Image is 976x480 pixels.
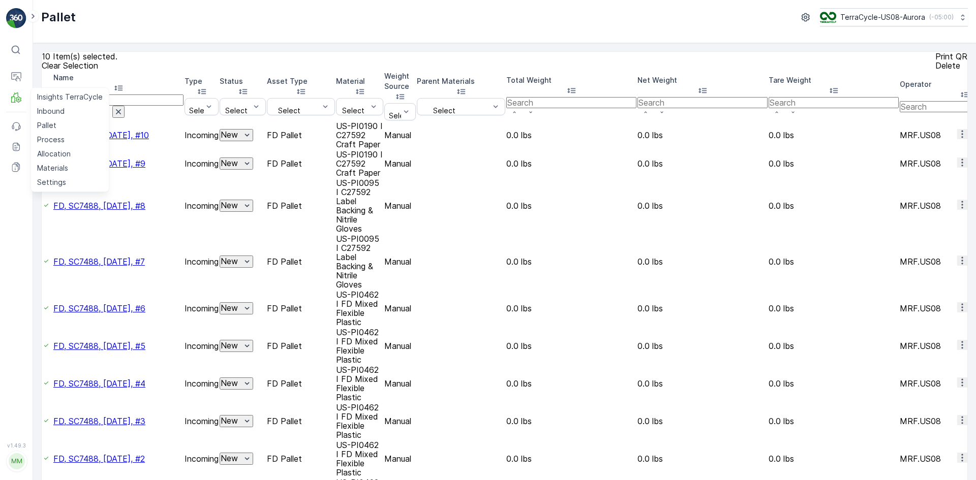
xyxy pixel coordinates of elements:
[935,61,967,70] p: Delete
[267,150,335,177] td: FD Pallet
[220,302,253,314] button: New
[53,378,145,389] span: FD, SC7488, [DATE], #4
[185,121,219,149] td: Incoming
[224,107,249,115] p: Select
[506,178,636,233] td: 0.0 lbs
[637,121,768,149] td: 0.0 lbs
[267,76,335,86] p: Asset Type
[185,76,219,86] p: Type
[637,75,768,85] p: Net Weight
[336,290,383,327] td: US-PI0462 I FD Mixed Flexible Plastic
[267,365,335,402] td: FD Pallet
[637,365,768,402] td: 0.0 lbs
[220,129,253,141] button: New
[42,61,98,70] p: Clear Selection
[637,97,768,108] input: Search
[9,217,57,226] span: Tare Weight :
[769,403,899,439] td: 0.0 lbs
[506,290,636,327] td: 0.0 lbs
[57,217,60,226] span: -
[43,304,50,313] div: Toggle Row Selected
[9,183,59,192] span: Total Weight :
[34,442,115,451] span: FD, SC7488, [DATE], #2
[53,201,145,211] span: FD, SC7488, [DATE], #8
[929,13,954,21] p: ( -05:00 )
[53,257,145,267] a: FD, SC7488, 09/03/25, #7
[9,250,43,259] span: Material :
[221,201,238,210] p: New
[384,403,416,439] td: Manual
[506,75,636,85] p: Total Weight
[637,403,768,439] td: 0.0 lbs
[384,290,416,327] td: Manual
[220,157,253,170] button: New
[637,234,768,289] td: 0.0 lbs
[221,257,238,266] p: New
[769,178,899,233] td: 0.0 lbs
[637,178,768,233] td: 0.0 lbs
[506,440,636,477] td: 0.0 lbs
[185,328,219,364] td: Incoming
[220,200,253,212] button: New
[42,52,117,61] p: 10 Item(s) selected.
[9,453,25,469] div: MM
[506,234,636,289] td: 0.0 lbs
[267,121,335,149] td: FD Pallet
[221,158,238,168] p: New
[221,130,238,139] p: New
[267,178,335,233] td: FD Pallet
[9,442,34,451] span: Name :
[9,459,59,468] span: Total Weight :
[384,328,416,364] td: Manual
[59,183,63,192] span: -
[769,75,899,85] p: Tare Weight
[221,378,238,388] p: New
[769,97,899,108] input: Search
[506,328,636,364] td: 0.0 lbs
[267,403,335,439] td: FD Pallet
[53,416,145,426] a: FD, SC7488, 09/03/25, #3
[384,178,416,233] td: Manual
[440,284,535,297] p: FD, SC7488, [DATE], #2
[43,454,50,463] div: Toggle Row Selected
[421,107,467,115] p: Select
[769,328,899,364] td: 0.0 lbs
[43,341,50,350] div: Toggle Row Selected
[221,303,238,312] p: New
[53,73,184,83] p: Name
[336,328,383,364] td: US-PI0462 I FD Mixed Flexible Plastic
[267,328,335,364] td: FD Pallet
[336,403,383,439] td: US-PI0462 I FD Mixed Flexible Plastic
[53,303,145,313] a: FD, SC7488, 09/03/25, #6
[53,341,145,351] a: FD, SC7488, 09/03/25, #5
[9,200,53,209] span: Net Weight :
[220,453,253,465] button: New
[769,234,899,289] td: 0.0 lbs
[820,12,836,23] img: image_ci7OI47.png
[336,121,383,149] td: US-PI0190 I C27592 Craft Paper
[220,415,253,427] button: New
[506,121,636,149] td: 0.0 lbs
[53,303,145,313] span: FD, SC7488, [DATE], #6
[820,8,968,26] button: TerraCycle-US08-Aurora(-05:00)
[189,107,211,115] p: Select
[637,150,768,177] td: 0.0 lbs
[440,9,534,21] p: FD, SC7488, [DATE], #1
[336,234,383,289] td: US-PI0095 I C27592 Label Backing & Nitrile Gloves
[336,76,383,86] p: Material
[6,442,26,449] span: v 1.49.3
[185,178,219,233] td: Incoming
[840,12,925,22] p: TerraCycle-US08-Aurora
[54,234,85,242] span: FD Pallet
[637,290,768,327] td: 0.0 lbs
[185,234,219,289] td: Incoming
[53,416,145,426] span: FD, SC7488, [DATE], #3
[389,112,411,120] p: Select
[506,97,636,108] input: Search
[220,76,266,86] p: Status
[637,328,768,364] td: 0.0 lbs
[220,255,253,268] button: New
[336,440,383,477] td: US-PI0462 I FD Mixed Flexible Plastic
[6,8,26,28] img: logo
[9,167,34,175] span: Name :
